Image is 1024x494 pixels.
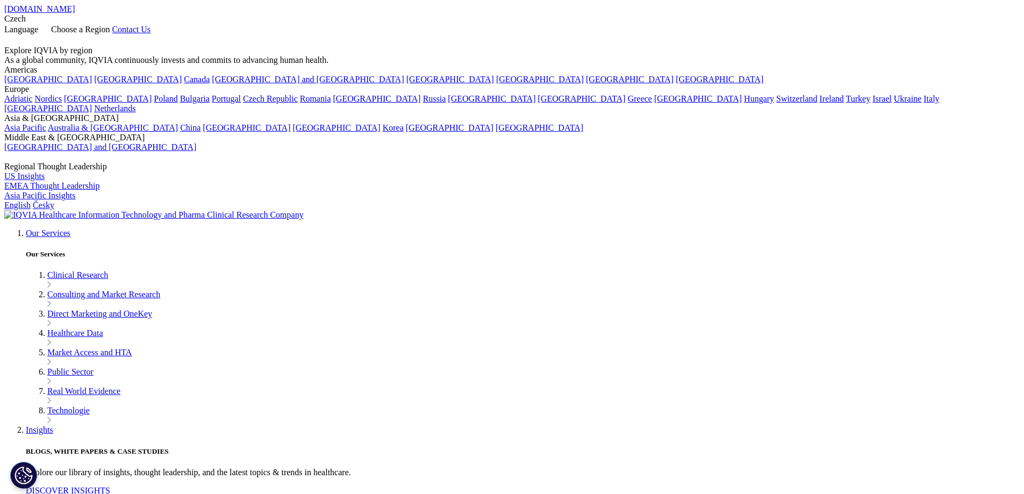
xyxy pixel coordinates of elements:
[180,123,200,132] a: China
[406,123,493,132] a: [GEOGRAPHIC_DATA]
[4,94,32,103] a: Adriatic
[4,162,1020,171] div: Regional Thought Leadership
[47,270,108,280] a: Clinical Research
[4,113,1020,123] div: Asia & [GEOGRAPHIC_DATA]
[47,367,94,376] a: Public Sector
[4,191,75,200] a: Asia Pacific Insights
[4,84,1020,94] div: Europe
[47,406,90,415] a: Technologie
[4,75,92,84] a: [GEOGRAPHIC_DATA]
[448,94,535,103] a: [GEOGRAPHIC_DATA]
[846,94,871,103] a: Turkey
[26,228,70,238] a: Our Services
[538,94,626,103] a: [GEOGRAPHIC_DATA]
[212,94,241,103] a: Portugal
[923,94,939,103] a: Italy
[10,462,37,489] button: Nastavení souborů cookie
[64,94,152,103] a: [GEOGRAPHIC_DATA]
[586,75,674,84] a: [GEOGRAPHIC_DATA]
[212,75,404,84] a: [GEOGRAPHIC_DATA] and [GEOGRAPHIC_DATA]
[184,75,210,84] a: Canada
[4,123,46,132] a: Asia Pacific
[4,104,92,113] a: [GEOGRAPHIC_DATA]
[628,94,652,103] a: Greece
[26,250,1020,259] h5: Our Services
[26,468,1020,477] p: Explore our library of insights, thought leadership, and the latest topics & trends in healthcare.
[154,94,177,103] a: Poland
[776,94,817,103] a: Switzerland
[894,94,922,103] a: Ukraine
[4,4,75,13] a: [DOMAIN_NAME]
[496,123,583,132] a: [GEOGRAPHIC_DATA]
[243,94,298,103] a: Czech Republic
[51,25,110,34] span: Choose a Region
[94,104,135,113] a: Netherlands
[4,65,1020,75] div: Americas
[26,447,1020,456] h5: BLOGS, WHITE PAPERS & CASE STUDIES
[4,14,1020,24] div: Czech
[4,133,1020,142] div: Middle East & [GEOGRAPHIC_DATA]
[4,210,304,220] img: IQVIA Healthcare Information Technology and Pharma Clinical Research Company
[4,142,196,152] a: [GEOGRAPHIC_DATA] and [GEOGRAPHIC_DATA]
[4,55,1020,65] div: As a global community, IQVIA continuously invests and commits to advancing human health.
[300,94,331,103] a: Romania
[47,328,103,338] a: Healthcare Data
[820,94,844,103] a: Ireland
[48,123,178,132] a: Australia & [GEOGRAPHIC_DATA]
[654,94,742,103] a: [GEOGRAPHIC_DATA]
[33,201,54,210] a: Česky
[4,201,31,210] a: English
[333,94,421,103] a: [GEOGRAPHIC_DATA]
[676,75,763,84] a: [GEOGRAPHIC_DATA]
[94,75,182,84] a: [GEOGRAPHIC_DATA]
[406,75,494,84] a: [GEOGRAPHIC_DATA]
[47,348,132,357] a: Market Access and HTA
[872,94,892,103] a: Israel
[112,25,151,34] a: Contact Us
[47,386,120,396] a: Real World Evidence
[744,94,774,103] a: Hungary
[180,94,210,103] a: Bulgaria
[4,171,45,181] a: US Insights
[383,123,404,132] a: Korea
[4,25,38,34] span: Language
[4,46,1020,55] div: Explore IQVIA by region
[47,290,160,299] a: Consulting and Market Research
[47,309,152,318] a: Direct Marketing and OneKey
[26,425,53,434] a: Insights
[4,181,99,190] a: EMEA Thought Leadership
[423,94,446,103] a: Russia
[496,75,584,84] a: [GEOGRAPHIC_DATA]
[293,123,381,132] a: [GEOGRAPHIC_DATA]
[34,94,62,103] a: Nordics
[203,123,290,132] a: [GEOGRAPHIC_DATA]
